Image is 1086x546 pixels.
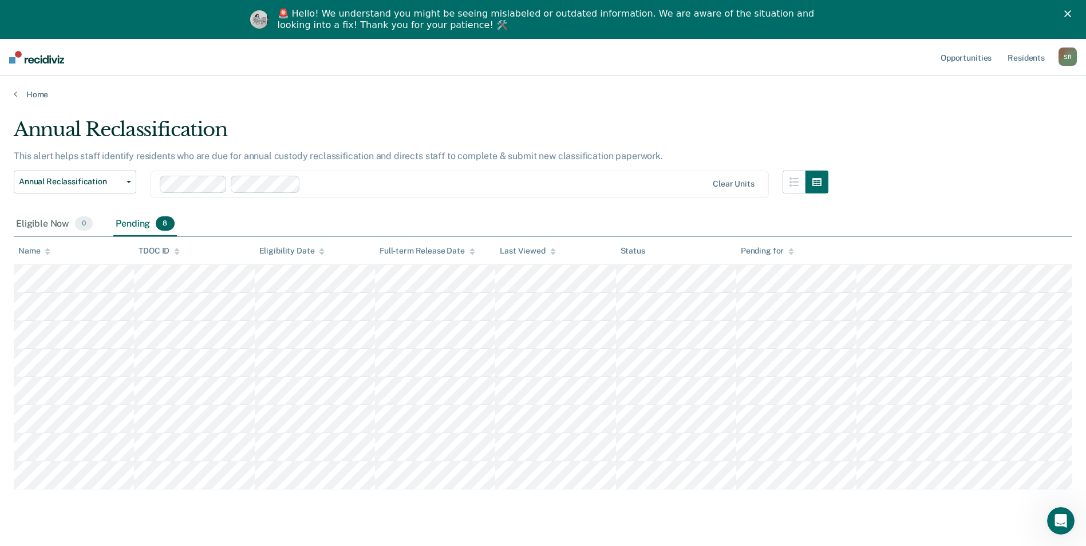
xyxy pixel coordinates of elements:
div: S R [1059,48,1077,66]
span: 8 [156,216,174,231]
div: Full-term Release Date [380,246,475,256]
div: Name [18,246,50,256]
iframe: Intercom live chat [1047,507,1075,535]
a: Opportunities [938,39,994,76]
div: Clear units [713,179,755,189]
div: Status [621,246,645,256]
div: Last Viewed [500,246,555,256]
div: Pending8 [113,212,176,237]
img: Profile image for Kim [250,10,268,29]
div: Annual Reclassification [14,118,828,151]
div: TDOC ID [139,246,180,256]
div: 🚨 Hello! We understand you might be seeing mislabeled or outdated information. We are aware of th... [278,8,818,31]
a: Home [14,89,1072,100]
button: Annual Reclassification [14,171,136,193]
button: SR [1059,48,1077,66]
div: Eligible Now0 [14,212,95,237]
a: Residents [1005,39,1047,76]
div: Close [1064,10,1076,17]
div: Pending for [741,246,794,256]
p: This alert helps staff identify residents who are due for annual custody reclassification and dir... [14,151,663,161]
img: Recidiviz [9,51,64,64]
div: Eligibility Date [259,246,325,256]
span: Annual Reclassification [19,177,122,187]
span: 0 [75,216,93,231]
